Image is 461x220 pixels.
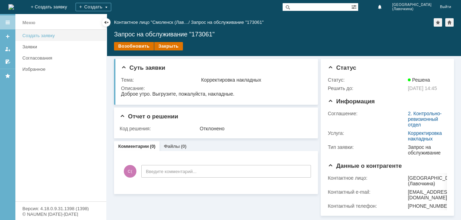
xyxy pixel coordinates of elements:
div: Код решения: [120,126,198,131]
a: Создать заявку [2,31,13,42]
div: Услуга: [328,130,406,136]
a: Комментарии [118,144,149,149]
div: Описание: [121,85,311,91]
div: Согласования [22,55,102,61]
div: Тема: [121,77,200,83]
div: Добавить в избранное [434,18,442,27]
div: Отклонено [200,126,309,131]
div: Корректировка накладных [201,77,309,83]
span: Информация [328,98,375,105]
a: Перейти на домашнюю страницу [8,4,14,10]
a: Корректировка накладных [408,130,442,142]
span: Расширенный поиск [351,3,358,10]
div: Создать [76,3,111,11]
div: Соглашение: [328,111,406,116]
div: © NAUMEN [DATE]-[DATE] [22,212,99,216]
div: Меню [22,19,35,27]
div: / [114,20,191,25]
a: 2. Контрольно-ревизионный отдел [408,111,442,128]
div: Запрос на обслуживание "173061" [114,31,454,38]
div: Сделать домашней страницей [445,18,454,27]
span: Решена [408,77,430,83]
div: Скрыть меню [102,18,111,27]
a: Мои согласования [2,56,13,67]
div: [GEOGRAPHIC_DATA] (Лавочкина) [408,175,459,186]
div: (0) [150,144,156,149]
div: [PHONE_NUMBER] [408,203,459,209]
span: Статус [328,64,356,71]
img: logo [8,4,14,10]
div: Избранное [22,67,94,72]
a: Создать заявку [20,30,105,41]
div: Заявки [22,44,102,49]
div: Контактный e-mail: [328,189,406,195]
a: Файлы [164,144,180,149]
a: Мои заявки [2,43,13,55]
div: Тип заявки: [328,144,406,150]
div: Запрос на обслуживание [408,144,444,156]
span: Суть заявки [121,64,165,71]
div: Решить до: [328,85,406,91]
div: Контактное лицо: [328,175,406,181]
div: Создать заявку [22,33,102,38]
span: Отчет о решении [120,113,178,120]
a: Заявки [20,41,105,52]
div: Контактный телефон: [328,203,406,209]
span: (Лавочкина) [392,7,432,11]
span: Данные о контрагенте [328,163,402,169]
div: Статус: [328,77,406,83]
span: [GEOGRAPHIC_DATA] [392,3,432,7]
div: [EMAIL_ADDRESS][DOMAIN_NAME] [408,189,459,200]
span: С( [124,165,136,178]
a: Согласования [20,53,105,63]
span: [DATE] 14:45 [408,85,437,91]
div: Запрос на обслуживание "173061" [191,20,264,25]
a: Контактное лицо "Смоленск (Лав… [114,20,189,25]
div: Версия: 4.18.0.9.31.1398 (1398) [22,206,99,211]
div: (0) [181,144,186,149]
